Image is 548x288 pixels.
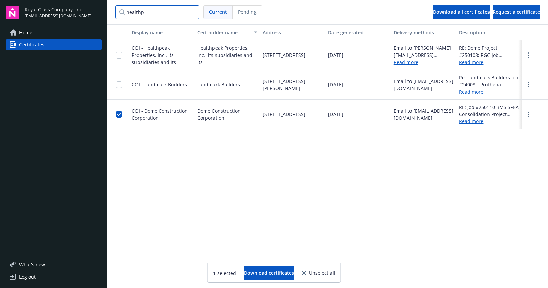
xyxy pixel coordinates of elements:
[459,44,519,59] div: RE: Dome Project #250108; RGC job #240078 - BMS SFBA - Demoliton and Early Release, [STREET_ADDRE...
[433,5,490,19] button: Download all certificates
[25,6,102,19] button: Royal Glass Company, Inc[EMAIL_ADDRESS][DOMAIN_NAME]
[459,88,519,95] a: Read more
[129,24,195,40] button: Display name
[25,6,91,13] span: Royal Glass Company, Inc
[197,29,250,36] div: Cert holder name
[394,44,454,59] div: Email to [PERSON_NAME][EMAIL_ADDRESS][DOMAIN_NAME]
[459,74,519,88] div: Re: Landmark Builders Job #24008 – Prothena Exterior Signage; [STREET_ADDRESS]; RGC Job #240006. ...
[524,81,533,89] a: more
[459,118,519,125] a: Read more
[197,107,258,121] span: Dome Construction Corporation
[238,8,257,15] span: Pending
[213,269,236,277] span: 1 selected
[459,29,519,36] div: Description
[328,111,343,118] span: [DATE]
[19,272,36,282] div: Log out
[524,110,533,118] a: more
[19,39,44,50] span: Certificates
[394,29,454,36] div: Delivery methods
[433,6,490,19] div: Download all certificates
[328,51,343,59] span: [DATE]
[197,81,240,88] span: Landmark Builders
[6,39,102,50] a: Certificates
[263,29,323,36] div: Address
[328,29,388,36] div: Date generated
[244,266,294,280] button: Download certificates
[263,78,323,92] span: [STREET_ADDRESS][PERSON_NAME]
[132,108,188,121] span: COI - Dome Construction Corporation
[263,51,305,59] span: [STREET_ADDRESS]
[19,261,45,268] span: What ' s new
[309,271,335,275] span: Unselect all
[197,44,258,66] span: Healthpeak Properties, Inc., its subsidiaries and its
[132,45,176,65] span: COI - Healthpeak Properties, Inc., its subsidiaries and its
[459,59,519,66] a: Read more
[116,81,122,88] input: Toggle Row Selected
[493,5,540,19] button: Request a certificate
[493,9,540,15] span: Request a certificate
[115,5,199,19] input: Filter certificates...
[325,24,391,40] button: Date generated
[394,107,454,121] div: Email to [EMAIL_ADDRESS][DOMAIN_NAME]
[116,111,122,118] input: Toggle Row Selected
[6,27,102,38] a: Home
[456,24,522,40] button: Description
[524,51,533,59] a: more
[6,6,19,19] img: navigator-logo.svg
[6,261,56,268] button: What's new
[25,13,91,19] span: [EMAIL_ADDRESS][DOMAIN_NAME]
[391,24,457,40] button: Delivery methods
[394,59,418,65] a: Read more
[233,6,262,19] span: Pending
[394,78,454,92] div: Email to [EMAIL_ADDRESS][DOMAIN_NAME]
[116,52,122,59] input: Toggle Row Selected
[260,24,325,40] button: Address
[209,8,227,15] span: Current
[19,27,32,38] span: Home
[459,104,519,118] div: RE: Job #250110 BMS SFBA Consolidation Project Construction - RGC Job #250008 Dome Construction C...
[132,29,192,36] div: Display name
[263,111,305,118] span: [STREET_ADDRESS]
[195,24,260,40] button: Cert holder name
[132,81,187,88] span: COI - Landmark Builders
[328,81,343,88] span: [DATE]
[244,269,294,276] span: Download certificates
[302,266,335,280] button: Unselect all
